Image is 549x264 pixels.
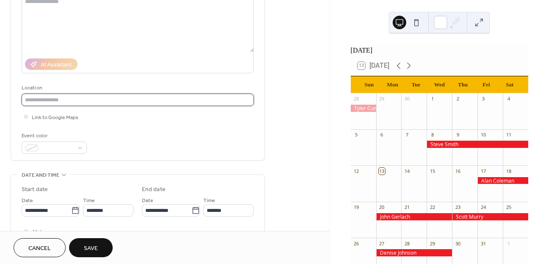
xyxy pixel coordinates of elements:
[22,185,48,194] div: Start date
[69,238,113,257] button: Save
[22,196,33,205] span: Date
[427,141,528,148] div: Steve Smith
[379,96,385,102] div: 29
[480,204,486,211] div: 24
[404,132,410,138] div: 7
[451,76,474,93] div: Thu
[455,204,461,211] div: 23
[429,96,435,102] div: 1
[376,249,452,256] div: Denise Johnson
[353,132,360,138] div: 5
[404,96,410,102] div: 30
[404,168,410,174] div: 14
[14,238,66,257] button: Cancel
[429,132,435,138] div: 8
[505,96,512,102] div: 4
[379,204,385,211] div: 20
[28,244,51,253] span: Cancel
[381,76,404,93] div: Mon
[353,240,360,247] div: 26
[379,240,385,247] div: 27
[429,168,435,174] div: 15
[353,204,360,211] div: 19
[505,132,512,138] div: 11
[353,168,360,174] div: 12
[505,168,512,174] div: 18
[203,196,215,205] span: Time
[428,76,451,93] div: Wed
[404,204,410,211] div: 21
[498,76,521,93] div: Sat
[455,168,461,174] div: 16
[455,240,461,247] div: 30
[480,168,486,174] div: 17
[376,213,452,220] div: John Gerlach
[358,76,381,93] div: Sun
[353,96,360,102] div: 28
[404,240,410,247] div: 28
[505,204,512,211] div: 25
[22,83,252,92] div: Location
[505,240,512,247] div: 1
[84,244,98,253] span: Save
[474,76,498,93] div: Fri
[480,240,486,247] div: 31
[32,113,78,122] span: Link to Google Maps
[480,132,486,138] div: 10
[351,45,528,56] div: [DATE]
[22,131,85,140] div: Event color
[404,76,427,93] div: Tue
[455,96,461,102] div: 2
[32,228,47,236] span: All day
[455,132,461,138] div: 9
[480,96,486,102] div: 3
[452,213,528,220] div: Scott Murry
[351,105,376,112] div: Tyler Cummings
[477,177,528,184] div: Alan Coleman
[22,171,59,180] span: Date and time
[379,132,385,138] div: 6
[429,204,435,211] div: 22
[429,240,435,247] div: 29
[83,196,95,205] span: Time
[142,185,166,194] div: End date
[142,196,153,205] span: Date
[379,168,385,174] div: 13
